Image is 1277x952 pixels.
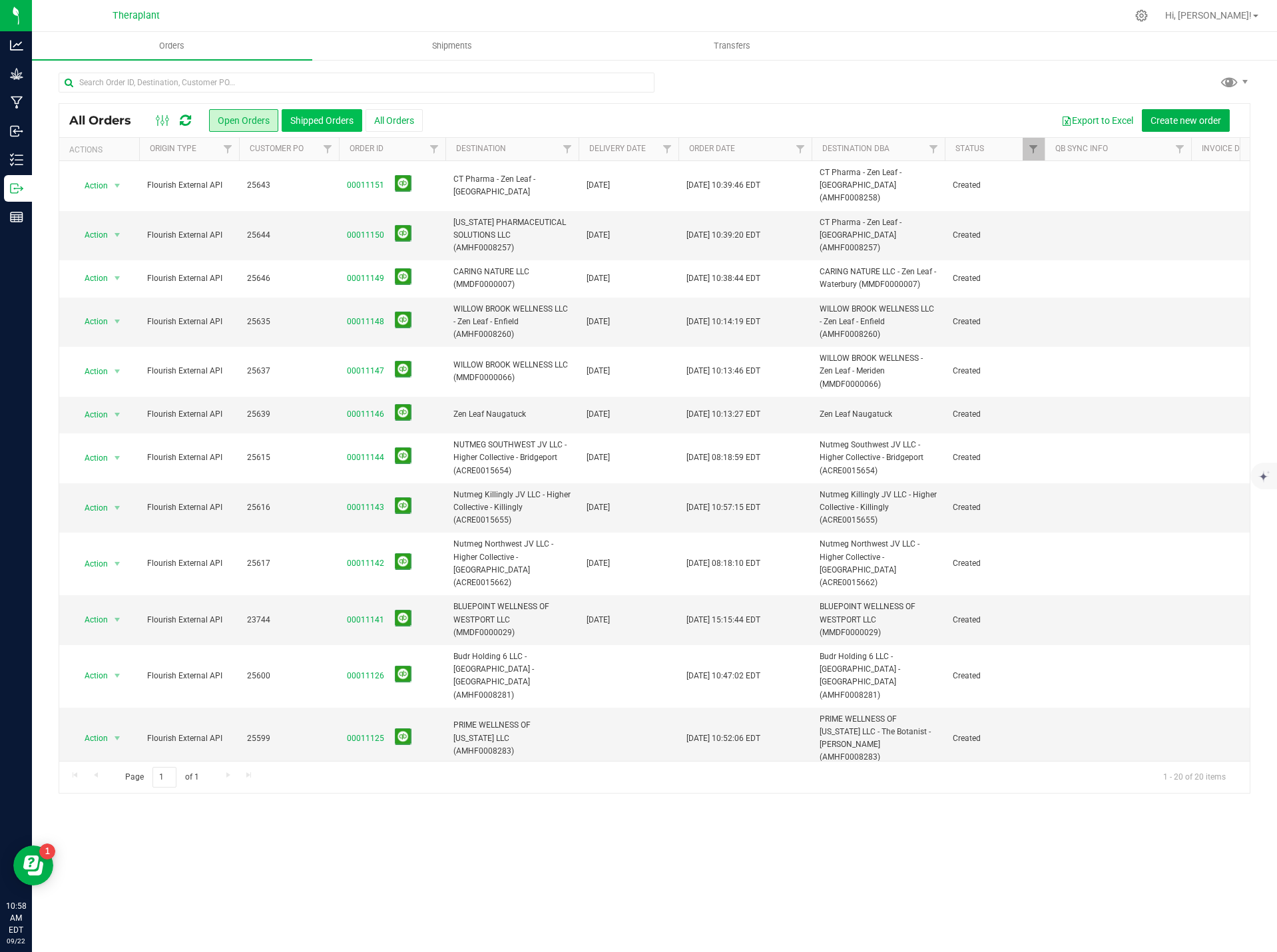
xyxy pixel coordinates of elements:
span: Created [953,365,1037,377]
span: [DATE] [587,451,610,464]
a: 00011151 [347,179,384,192]
span: CARING NATURE LLC - Zen Leaf - Waterbury (MMDF0000007) [820,266,937,291]
span: 25617 [247,557,331,570]
span: select [109,312,126,331]
span: Flourish External API [147,179,231,192]
a: Shipments [312,32,593,60]
span: Nutmeg Southwest JV LLC - Higher Collective - Bridgeport (ACRE0015654) [820,439,937,477]
span: 25600 [247,670,331,682]
span: [DATE] 10:14:19 EDT [686,316,760,328]
span: Action [73,269,109,288]
span: Action [73,405,109,424]
a: 00011142 [347,557,384,570]
div: Manage settings [1133,9,1150,22]
a: 00011149 [347,272,384,285]
span: 25615 [247,451,331,464]
span: Action [73,449,109,467]
span: Action [73,176,109,195]
span: PRIME WELLNESS OF [US_STATE] LLC (AMHF0008283) [453,719,571,758]
a: 00011144 [347,451,384,464]
span: Action [73,312,109,331]
span: [DATE] [587,557,610,570]
a: Filter [1023,138,1045,160]
a: Orders [32,32,312,60]
span: select [109,269,126,288]
span: Nutmeg Northwest JV LLC - Higher Collective - [GEOGRAPHIC_DATA] (ACRE0015662) [820,538,937,589]
span: Created [953,316,1037,328]
span: Action [73,729,109,748]
span: CARING NATURE LLC (MMDF0000007) [453,266,571,291]
a: 00011147 [347,365,384,377]
a: Filter [656,138,678,160]
span: Shipments [414,40,490,52]
span: 25616 [247,501,331,514]
span: Created [953,272,1037,285]
span: BLUEPOINT WELLNESS OF WESTPORT LLC (MMDF0000029) [453,600,571,639]
span: select [109,555,126,573]
input: 1 [152,767,176,788]
span: select [109,449,126,467]
a: Filter [423,138,445,160]
span: 25637 [247,365,331,377]
a: Filter [217,138,239,160]
span: [DATE] 10:38:44 EDT [686,272,760,285]
a: Invoice Date [1202,144,1254,153]
inline-svg: Manufacturing [10,96,23,109]
button: Export to Excel [1053,109,1142,132]
inline-svg: Inventory [10,153,23,166]
span: CT Pharma - Zen Leaf - [GEOGRAPHIC_DATA] (AMHF0008257) [820,216,937,255]
input: Search Order ID, Destination, Customer PO... [59,73,654,93]
span: Created [953,229,1037,242]
a: 00011125 [347,732,384,745]
a: QB Sync Info [1055,144,1108,153]
a: Filter [923,138,945,160]
a: 00011143 [347,501,384,514]
span: 23744 [247,614,331,626]
span: 25635 [247,316,331,328]
span: Action [73,226,109,244]
span: Flourish External API [147,316,231,328]
span: 25639 [247,408,331,421]
a: Destination [456,144,506,153]
span: WILLOW BROOK WELLNESS LLC - Zen Leaf - Enfield (AMHF0008260) [820,303,937,342]
a: Filter [1169,138,1191,160]
a: Customer PO [250,144,304,153]
span: [DATE] [587,272,610,285]
iframe: Resource center [13,845,53,885]
span: Created [953,408,1037,421]
span: Theraplant [113,10,160,21]
span: Flourish External API [147,557,231,570]
span: Flourish External API [147,732,231,745]
span: Transfers [696,40,768,52]
inline-svg: Outbound [10,182,23,195]
span: Flourish External API [147,670,231,682]
span: Flourish External API [147,614,231,626]
a: Filter [557,138,579,160]
a: 00011146 [347,408,384,421]
span: select [109,610,126,629]
a: Destination DBA [822,144,890,153]
inline-svg: Grow [10,67,23,81]
a: Status [955,144,984,153]
span: [DATE] [587,614,610,626]
button: Shipped Orders [282,109,362,132]
span: select [109,176,126,195]
inline-svg: Analytics [10,39,23,52]
span: Created [953,501,1037,514]
span: [DATE] [587,365,610,377]
span: [US_STATE] PHARMACEUTICAL SOLUTIONS LLC (AMHF0008257) [453,216,571,255]
span: [DATE] [587,179,610,192]
span: Created [953,614,1037,626]
span: Page of 1 [114,767,210,788]
span: [DATE] [587,408,610,421]
a: Delivery Date [589,144,646,153]
span: WILLOW BROOK WELLNESS LLC (MMDF0000066) [453,359,571,384]
span: [DATE] 10:47:02 EDT [686,670,760,682]
span: CT Pharma - Zen Leaf - [GEOGRAPHIC_DATA] [453,173,571,198]
span: Create new order [1150,115,1221,126]
a: 00011150 [347,229,384,242]
div: Actions [69,145,134,154]
a: Order ID [350,144,383,153]
a: 00011141 [347,614,384,626]
span: [DATE] 10:57:15 EDT [686,501,760,514]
